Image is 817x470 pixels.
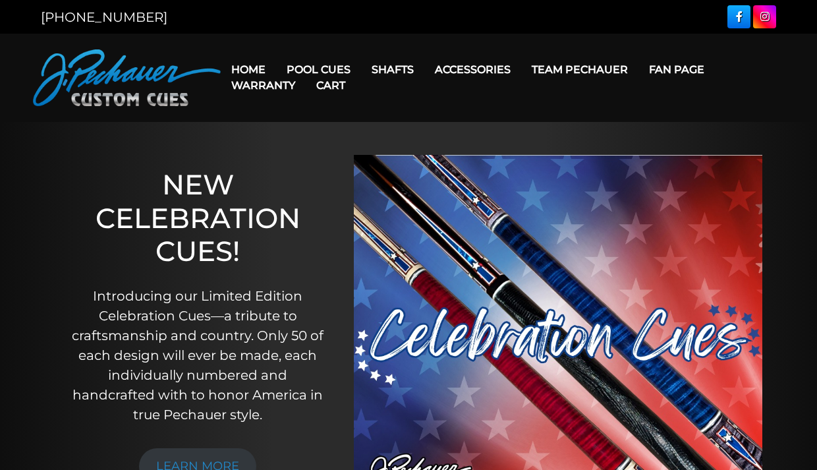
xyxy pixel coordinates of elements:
a: Shafts [361,53,424,86]
h1: NEW CELEBRATION CUES! [68,168,327,268]
a: Fan Page [638,53,715,86]
a: Accessories [424,53,521,86]
a: Pool Cues [276,53,361,86]
a: Home [221,53,276,86]
a: Cart [306,69,356,102]
a: [PHONE_NUMBER] [41,9,167,25]
p: Introducing our Limited Edition Celebration Cues—a tribute to craftsmanship and country. Only 50 ... [68,286,327,425]
a: Team Pechauer [521,53,638,86]
a: Warranty [221,69,306,102]
img: Pechauer Custom Cues [33,49,221,106]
